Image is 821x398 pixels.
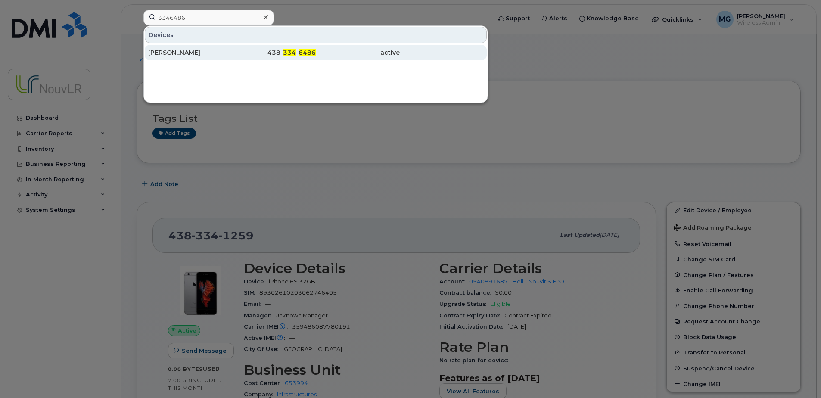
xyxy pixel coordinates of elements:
a: [PERSON_NAME]438-334-6486active- [145,45,487,60]
div: Devices [145,27,487,43]
div: - [400,48,484,57]
div: 438- - [232,48,316,57]
div: active [316,48,400,57]
div: [PERSON_NAME] [148,48,232,57]
span: 6486 [299,49,316,56]
span: 334 [283,49,296,56]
